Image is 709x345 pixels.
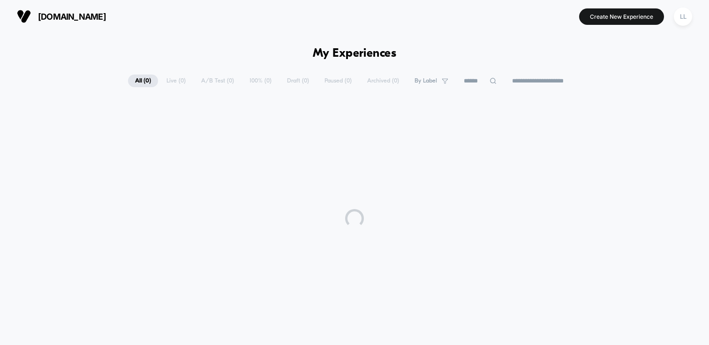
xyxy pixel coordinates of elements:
[671,7,695,26] button: LL
[17,9,31,23] img: Visually logo
[128,75,158,87] span: All ( 0 )
[38,12,106,22] span: [DOMAIN_NAME]
[313,47,397,60] h1: My Experiences
[674,7,692,26] div: LL
[14,9,109,24] button: [DOMAIN_NAME]
[415,77,437,84] span: By Label
[579,8,664,25] button: Create New Experience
